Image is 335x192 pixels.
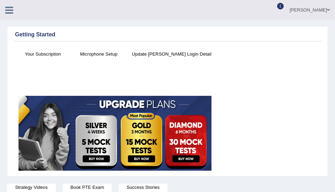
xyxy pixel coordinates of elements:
[18,96,211,171] img: small5.jpg
[277,3,284,9] span: 1
[63,184,112,191] h4: Book PTE Exam
[74,50,123,58] h4: Microphone Setup
[119,184,167,191] h4: Success Stories
[7,184,56,191] h4: Strategy Videos
[15,30,320,39] div: Getting Started
[130,50,213,58] h4: Update [PERSON_NAME] Login Detail
[18,50,67,58] h4: Your Subscription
